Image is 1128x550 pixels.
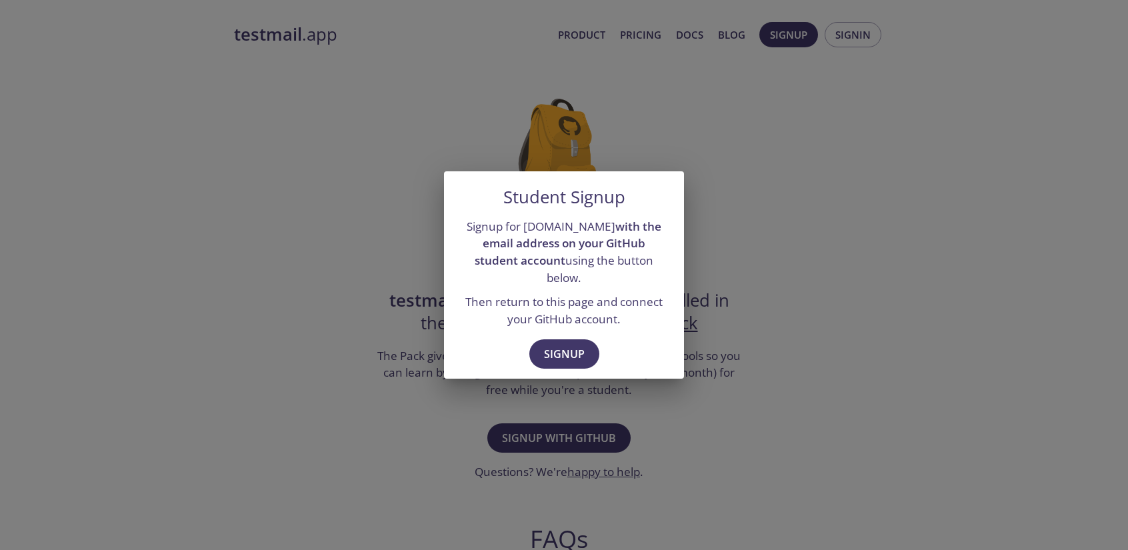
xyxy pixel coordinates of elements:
[460,218,668,287] p: Signup for [DOMAIN_NAME] using the button below.
[460,293,668,327] p: Then return to this page and connect your GitHub account.
[503,187,625,207] h5: Student Signup
[544,345,585,363] span: Signup
[475,219,661,268] strong: with the email address on your GitHub student account
[529,339,599,369] button: Signup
